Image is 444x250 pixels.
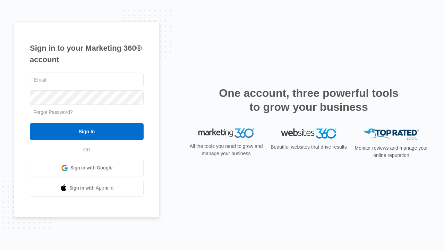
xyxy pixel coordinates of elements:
[281,128,336,139] img: Websites 360
[270,143,348,151] p: Beautiful websites that drive results
[364,128,419,140] img: Top Rated Local
[30,160,144,176] a: Sign in with Google
[78,146,95,153] span: OR
[187,143,265,157] p: All the tools you need to grow and manage your business
[70,164,113,172] span: Sign in with Google
[352,144,430,159] p: Monitor reviews and manage your online reputation
[30,73,144,87] input: Email
[30,180,144,197] a: Sign in with Apple Id
[30,42,144,65] h1: Sign in to your Marketing 360® account
[33,109,73,115] a: Forgot Password?
[30,123,144,140] input: Sign In
[217,86,401,114] h2: One account, three powerful tools to grow your business
[69,184,114,192] span: Sign in with Apple Id
[198,128,254,138] img: Marketing 360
